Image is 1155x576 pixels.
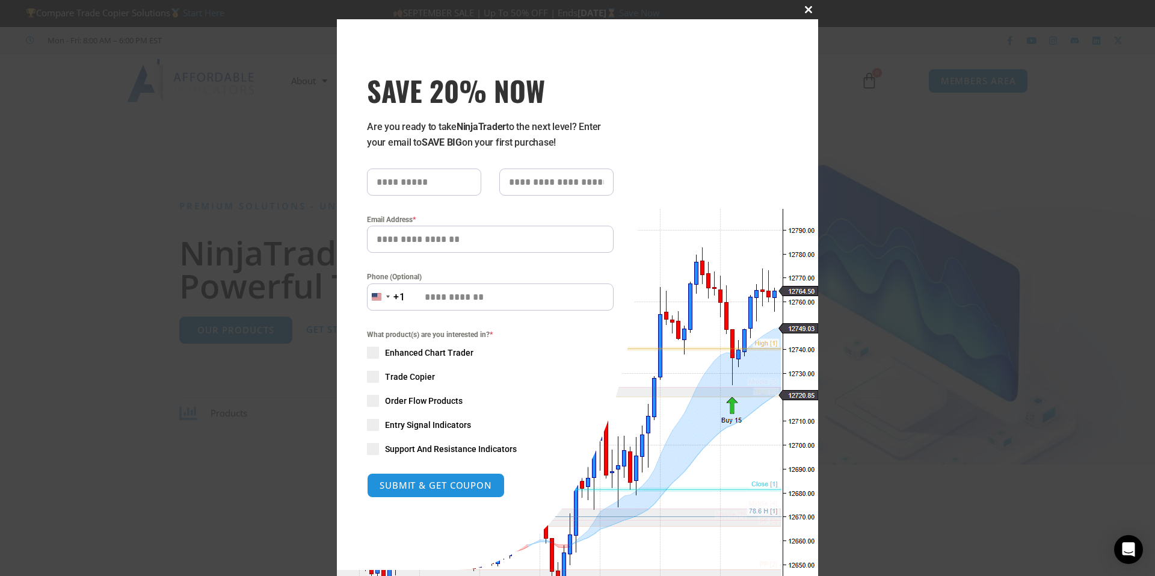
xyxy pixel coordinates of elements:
[367,329,614,341] span: What product(s) are you interested in?
[385,395,463,407] span: Order Flow Products
[367,271,614,283] label: Phone (Optional)
[393,290,405,305] div: +1
[367,395,614,407] label: Order Flow Products
[385,419,471,431] span: Entry Signal Indicators
[385,443,517,455] span: Support And Resistance Indicators
[367,283,405,311] button: Selected country
[385,371,435,383] span: Trade Copier
[367,347,614,359] label: Enhanced Chart Trader
[367,73,614,107] h3: SAVE 20% NOW
[367,371,614,383] label: Trade Copier
[1114,535,1143,564] div: Open Intercom Messenger
[457,121,506,132] strong: NinjaTrader
[422,137,462,148] strong: SAVE BIG
[385,347,473,359] span: Enhanced Chart Trader
[367,214,614,226] label: Email Address
[367,473,505,498] button: SUBMIT & GET COUPON
[367,443,614,455] label: Support And Resistance Indicators
[367,119,614,150] p: Are you ready to take to the next level? Enter your email to on your first purchase!
[367,419,614,431] label: Entry Signal Indicators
